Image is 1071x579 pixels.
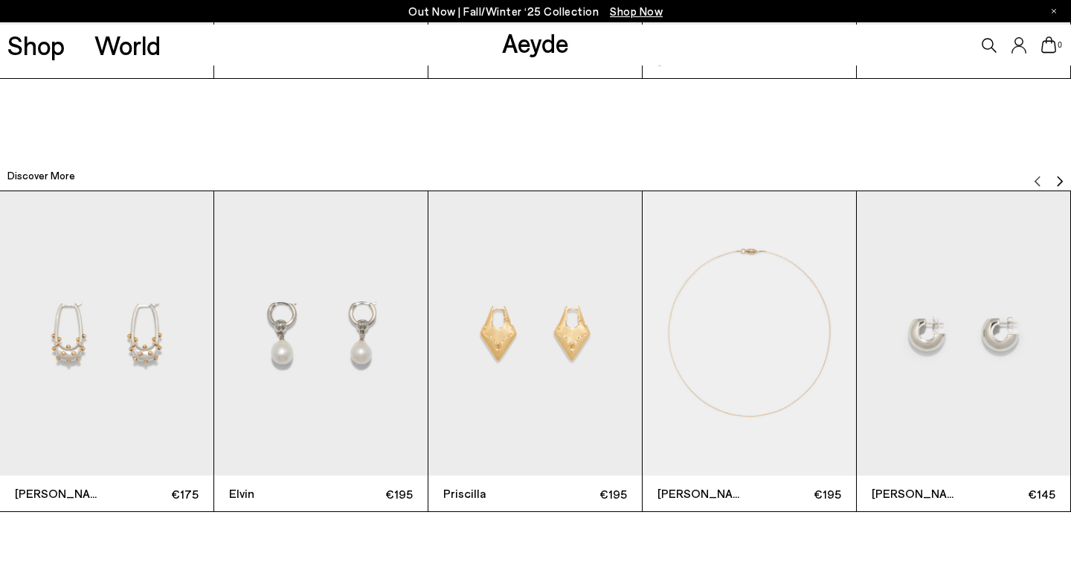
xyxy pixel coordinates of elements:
[321,484,414,503] span: €195
[443,484,535,502] span: Priscilla
[408,2,663,21] p: Out Now | Fall/Winter ‘25 Collection
[428,191,643,513] div: 3 / 12
[872,484,964,502] span: [PERSON_NAME]
[15,484,107,502] span: [PERSON_NAME]
[94,32,161,58] a: World
[964,484,1056,503] span: €145
[428,191,642,512] a: Priscilla €195
[535,484,628,503] span: €195
[643,191,857,513] div: 4 / 12
[657,484,750,502] span: [PERSON_NAME]
[502,27,569,58] a: Aeyde
[214,191,428,512] a: Elvin €195
[857,191,1070,512] a: [PERSON_NAME] €145
[1032,175,1043,187] img: svg%3E
[107,484,199,503] span: €175
[214,191,428,476] img: Elvin Pearl and Palladium-Plated Earrings
[214,191,428,513] div: 2 / 12
[428,191,642,476] img: Priscilla 18kt Gold-Plated Earrings
[229,484,321,502] span: Elvin
[7,168,75,183] h2: Discover More
[1056,41,1064,49] span: 0
[857,191,1071,513] div: 5 / 12
[1041,36,1056,53] a: 0
[643,191,856,476] img: Stevie 18kt Gold-Plated Chain Necklace
[1054,175,1066,187] img: svg%3E
[750,484,842,503] span: €195
[1054,164,1066,187] button: Next slide
[610,4,663,18] span: Navigate to /collections/new-in
[7,32,65,58] a: Shop
[643,191,856,512] a: [PERSON_NAME] €195
[857,191,1070,476] img: Alma Small Palladium-Plated Earrings
[1032,164,1043,187] button: Previous slide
